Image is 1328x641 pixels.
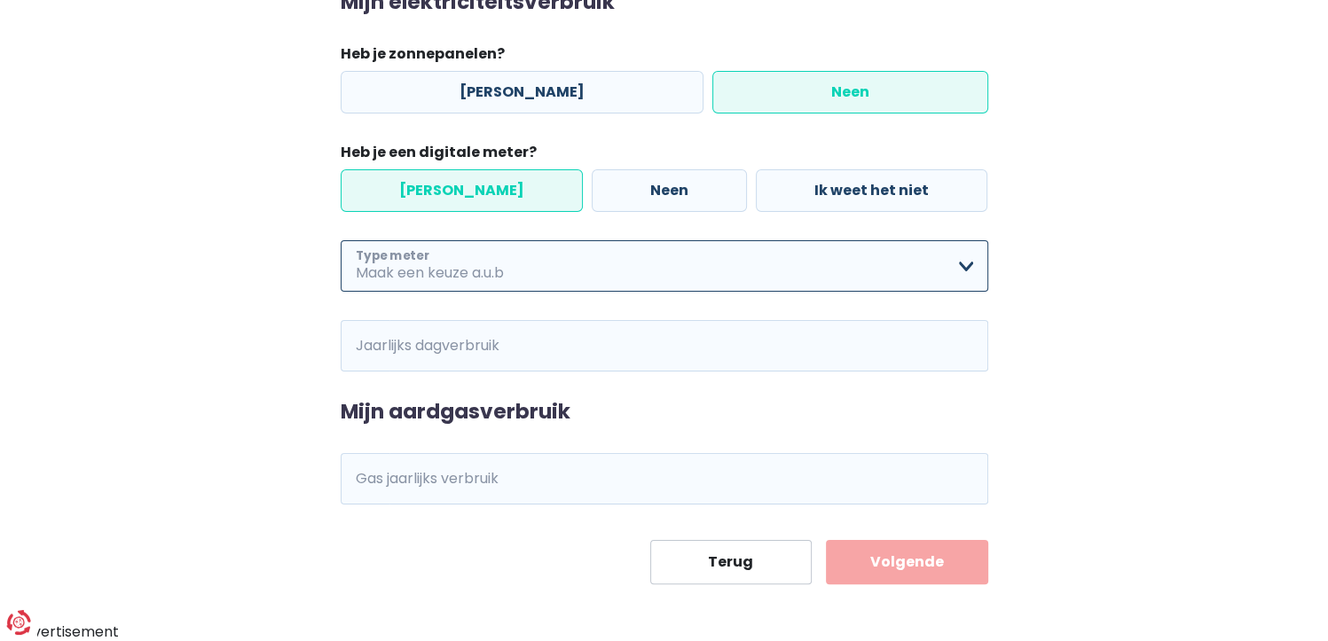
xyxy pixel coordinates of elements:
label: [PERSON_NAME] [341,71,703,113]
label: Neen [712,71,988,113]
span: kWh [341,453,389,504]
button: Volgende [826,540,988,584]
span: kWh [341,320,389,371]
legend: Heb je zonnepanelen? [341,43,988,71]
button: Terug [650,540,813,584]
label: [PERSON_NAME] [341,169,583,212]
h2: Mijn aardgasverbruik [341,400,988,425]
label: Neen [592,169,747,212]
label: Ik weet het niet [756,169,987,212]
legend: Heb je een digitale meter? [341,142,988,169]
